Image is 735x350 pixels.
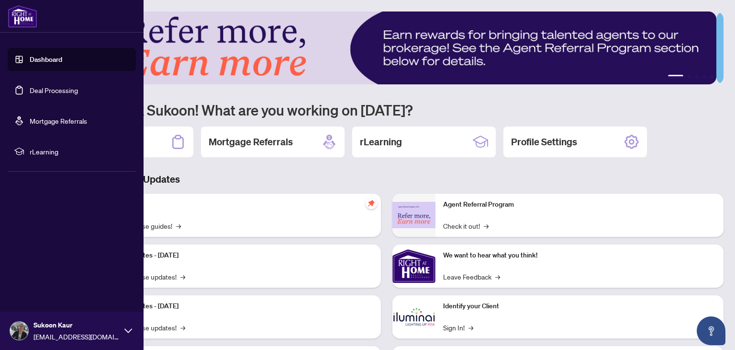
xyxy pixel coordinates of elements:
[30,86,78,94] a: Deal Processing
[30,146,129,157] span: rLearning
[176,221,181,231] span: →
[33,320,120,330] span: Sukoon Kaur
[392,245,435,288] img: We want to hear what you think!
[687,75,691,79] button: 2
[209,135,293,149] h2: Mortgage Referrals
[443,199,716,210] p: Agent Referral Program
[443,221,489,231] a: Check it out!→
[180,271,185,282] span: →
[695,75,699,79] button: 3
[33,331,120,342] span: [EMAIL_ADDRESS][DOMAIN_NAME]
[50,12,716,84] img: Slide 0
[443,250,716,261] p: We want to hear what you think!
[495,271,500,282] span: →
[50,101,724,119] h1: Welcome back Sukoon! What are you working on [DATE]?
[366,198,377,209] span: pushpin
[100,301,373,312] p: Platform Updates - [DATE]
[710,75,714,79] button: 5
[10,322,28,340] img: Profile Icon
[484,221,489,231] span: →
[30,55,62,64] a: Dashboard
[443,322,473,333] a: Sign In!→
[360,135,402,149] h2: rLearning
[100,199,373,210] p: Self-Help
[511,135,577,149] h2: Profile Settings
[50,173,724,186] h3: Brokerage & Industry Updates
[392,295,435,338] img: Identify your Client
[100,250,373,261] p: Platform Updates - [DATE]
[443,271,500,282] a: Leave Feedback→
[668,75,683,79] button: 1
[392,202,435,228] img: Agent Referral Program
[702,75,706,79] button: 4
[30,117,87,125] a: Mortgage Referrals
[697,316,725,345] button: Open asap
[180,322,185,333] span: →
[443,301,716,312] p: Identify your Client
[8,5,37,28] img: logo
[468,322,473,333] span: →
